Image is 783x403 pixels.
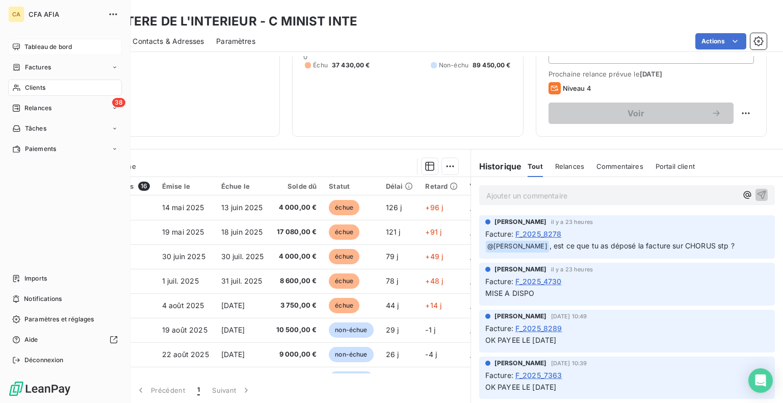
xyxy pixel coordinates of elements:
[197,385,200,395] span: 1
[329,273,359,289] span: échue
[329,249,359,264] span: échue
[551,266,593,272] span: il y a 23 heures
[386,203,402,212] span: 126 j
[313,61,328,70] span: Échu
[138,182,150,191] span: 16
[596,162,643,170] span: Commentaires
[221,350,245,359] span: [DATE]
[25,124,46,133] span: Tâches
[425,228,441,236] span: +91 j
[329,200,359,215] span: échue
[329,298,359,313] span: échue
[425,182,458,190] div: Retard
[8,332,122,348] a: Aide
[485,370,513,381] span: Facture :
[470,182,517,190] div: Chorus Pro
[485,323,513,334] span: Facture :
[550,241,735,250] span: , est ce que tu as déposé la facture sur CHORUS stp ?
[24,315,94,324] span: Paramètres et réglages
[640,70,663,78] span: [DATE]
[329,322,373,338] span: non-échue
[329,347,373,362] span: non-échue
[221,325,245,334] span: [DATE]
[551,313,587,319] span: [DATE] 10:49
[515,229,562,239] span: F_2025_8278
[386,182,413,190] div: Délai
[24,294,62,304] span: Notifications
[24,335,38,344] span: Aide
[386,276,399,285] span: 78 j
[8,6,24,22] div: CA
[221,301,245,310] span: [DATE]
[549,103,734,124] button: Voir
[485,383,557,391] span: OK PAYEE LE [DATE]
[162,182,209,190] div: Émise le
[551,360,587,366] span: [DATE] 10:39
[494,359,547,368] span: [PERSON_NAME]
[24,356,64,365] span: Déconnexion
[425,203,443,212] span: +96 j
[303,53,307,61] span: 0
[386,325,399,334] span: 29 j
[162,301,204,310] span: 4 août 2025
[528,162,543,170] span: Tout
[216,36,255,46] span: Paramètres
[563,84,591,92] span: Niveau 4
[276,182,317,190] div: Solde dû
[162,203,204,212] span: 14 mai 2025
[485,276,513,287] span: Facture :
[485,289,535,297] span: MISE A DISPO
[221,203,263,212] span: 13 juin 2025
[25,144,56,154] span: Paiements
[486,241,549,253] span: @ [PERSON_NAME]
[485,336,557,344] span: OK PAYEE LE [DATE]
[24,104,51,113] span: Relances
[206,380,257,401] button: Suivant
[221,228,263,236] span: 18 juin 2025
[162,252,205,261] span: 30 juin 2025
[24,42,72,52] span: Tableau de bord
[8,381,71,397] img: Logo LeanPay
[129,380,191,401] button: Précédent
[515,323,562,334] span: F_2025_8289
[515,370,562,381] span: F_2025_7363
[515,276,562,287] span: F_2025_4730
[221,252,264,261] span: 30 juil. 2025
[276,349,317,360] span: 9 000,00 €
[276,276,317,286] span: 8 600,00 €
[425,350,437,359] span: -4 j
[439,61,468,70] span: Non-échu
[329,182,373,190] div: Statut
[551,219,593,225] span: il y a 23 heures
[425,301,441,310] span: +14 j
[494,265,547,274] span: [PERSON_NAME]
[29,10,102,18] span: CFA AFIA
[133,36,204,46] span: Contacts & Adresses
[25,63,51,72] span: Factures
[386,301,399,310] span: 44 j
[425,276,443,285] span: +48 j
[25,83,45,92] span: Clients
[386,350,399,359] span: 26 j
[425,325,435,334] span: -1 j
[473,61,511,70] span: 89 450,00 €
[494,312,547,321] span: [PERSON_NAME]
[485,229,513,239] span: Facture :
[221,182,264,190] div: Échue le
[162,276,199,285] span: 1 juil. 2025
[276,203,317,213] span: 4 000,00 €
[112,98,125,107] span: 38
[329,224,359,240] span: échue
[24,274,47,283] span: Imports
[494,217,547,226] span: [PERSON_NAME]
[386,228,401,236] span: 121 j
[332,61,370,70] span: 37 430,00 €
[748,368,773,393] div: Open Intercom Messenger
[276,251,317,262] span: 4 000,00 €
[386,252,399,261] span: 79 j
[162,325,207,334] span: 19 août 2025
[561,109,711,117] span: Voir
[162,228,204,236] span: 19 mai 2025
[191,380,206,401] button: 1
[329,371,373,387] span: non-échue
